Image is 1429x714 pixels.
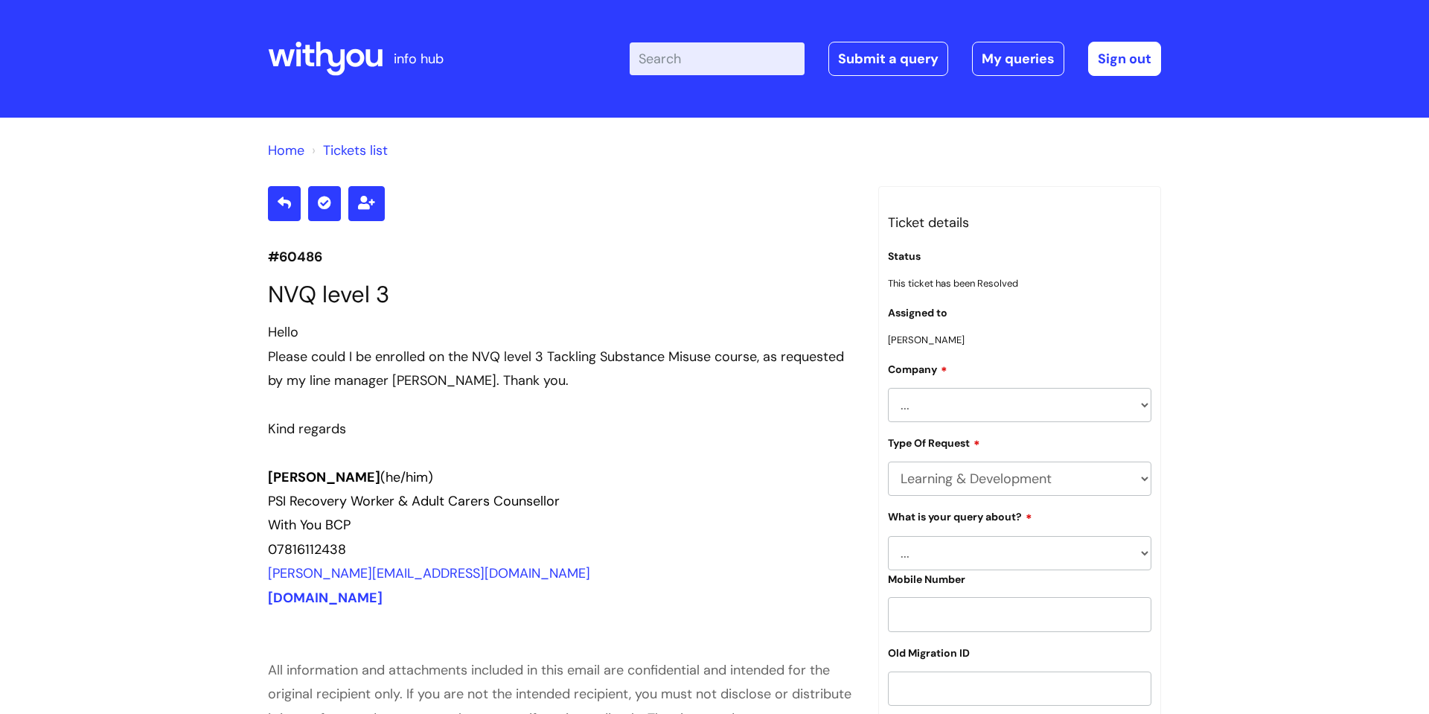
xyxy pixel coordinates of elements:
span: With You BCP [268,516,351,534]
label: Old Migration ID [888,647,970,660]
a: Tickets list [323,141,388,159]
li: Solution home [268,138,304,162]
div: Hello [268,320,856,634]
label: Type Of Request [888,435,980,450]
p: This ticket has been Resolved [888,275,1151,292]
div: Please could I be enrolled on the NVQ level 3 Tackling Substance Misuse course, as requested by m... [268,345,856,393]
h1: NVQ level 3 [268,281,856,308]
b: [PERSON_NAME] [268,468,380,486]
label: Company [888,361,947,376]
a: [DOMAIN_NAME] [268,589,383,607]
div: | - [630,42,1161,76]
input: Search [630,42,805,75]
a: Sign out [1088,42,1161,76]
p: [PERSON_NAME] [888,331,1151,348]
span: PSI Recovery Worker & Adult Carers Counsellor [268,492,560,510]
label: Mobile Number [888,573,965,586]
a: My queries [972,42,1064,76]
a: Submit a query [828,42,948,76]
p: info hub [394,47,444,71]
span: 07816112438 [268,541,346,558]
h3: Ticket details [888,211,1151,235]
label: Assigned to [888,307,947,319]
div: Kind regards [268,417,856,634]
a: [PERSON_NAME][EMAIL_ADDRESS][DOMAIN_NAME] [268,564,590,582]
p: #60486 [268,245,856,269]
label: What is your query about? [888,509,1032,523]
a: Home [268,141,304,159]
li: Tickets list [308,138,388,162]
span: (he/him) [380,468,433,486]
label: Status [888,250,921,263]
